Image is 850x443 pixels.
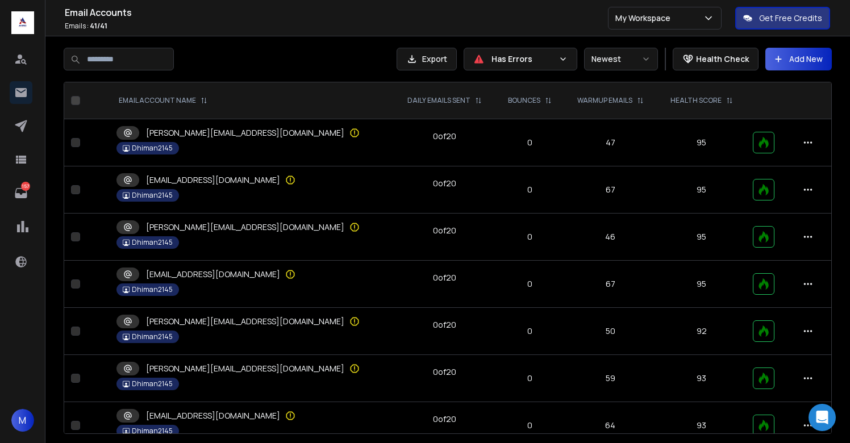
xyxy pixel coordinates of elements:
[146,269,280,280] p: [EMAIL_ADDRESS][DOMAIN_NAME]
[657,166,746,214] td: 95
[502,231,557,243] p: 0
[11,11,34,34] img: logo
[433,272,456,283] div: 0 of 20
[577,96,632,105] p: WARMUP EMAILS
[696,53,749,65] p: Health Check
[670,96,722,105] p: HEALTH SCORE
[615,12,675,24] p: My Workspace
[657,214,746,261] td: 95
[502,184,557,195] p: 0
[132,191,173,200] p: Dhiman2145
[146,410,280,421] p: [EMAIL_ADDRESS][DOMAIN_NAME]
[90,21,107,31] span: 41 / 41
[765,48,832,70] button: Add New
[735,7,830,30] button: Get Free Credits
[809,404,836,431] div: Open Intercom Messenger
[146,221,344,233] p: [PERSON_NAME][EMAIL_ADDRESS][DOMAIN_NAME]
[433,131,456,142] div: 0 of 20
[433,413,456,425] div: 0 of 20
[564,261,657,308] td: 67
[433,178,456,189] div: 0 of 20
[397,48,457,70] button: Export
[11,409,34,432] button: M
[433,319,456,331] div: 0 of 20
[132,427,173,436] p: Dhiman2145
[491,53,554,65] p: Has Errors
[21,182,30,191] p: 157
[502,420,557,431] p: 0
[564,166,657,214] td: 67
[65,6,608,19] h1: Email Accounts
[657,355,746,402] td: 93
[146,316,344,327] p: [PERSON_NAME][EMAIL_ADDRESS][DOMAIN_NAME]
[502,373,557,384] p: 0
[502,137,557,148] p: 0
[584,48,658,70] button: Newest
[433,366,456,378] div: 0 of 20
[132,332,173,341] p: Dhiman2145
[132,285,173,294] p: Dhiman2145
[564,119,657,166] td: 47
[502,325,557,337] p: 0
[564,214,657,261] td: 46
[10,182,32,204] a: 157
[657,261,746,308] td: 95
[146,363,344,374] p: [PERSON_NAME][EMAIL_ADDRESS][DOMAIN_NAME]
[657,119,746,166] td: 95
[564,308,657,355] td: 50
[146,174,280,186] p: [EMAIL_ADDRESS][DOMAIN_NAME]
[119,96,207,105] div: EMAIL ACCOUNT NAME
[673,48,759,70] button: Health Check
[564,355,657,402] td: 59
[132,379,173,388] p: Dhiman2145
[146,127,344,139] p: [PERSON_NAME][EMAIL_ADDRESS][DOMAIN_NAME]
[433,225,456,236] div: 0 of 20
[132,144,173,153] p: Dhiman2145
[407,96,470,105] p: DAILY EMAILS SENT
[65,22,608,31] p: Emails :
[657,308,746,355] td: 92
[508,96,540,105] p: BOUNCES
[502,278,557,290] p: 0
[759,12,822,24] p: Get Free Credits
[132,238,173,247] p: Dhiman2145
